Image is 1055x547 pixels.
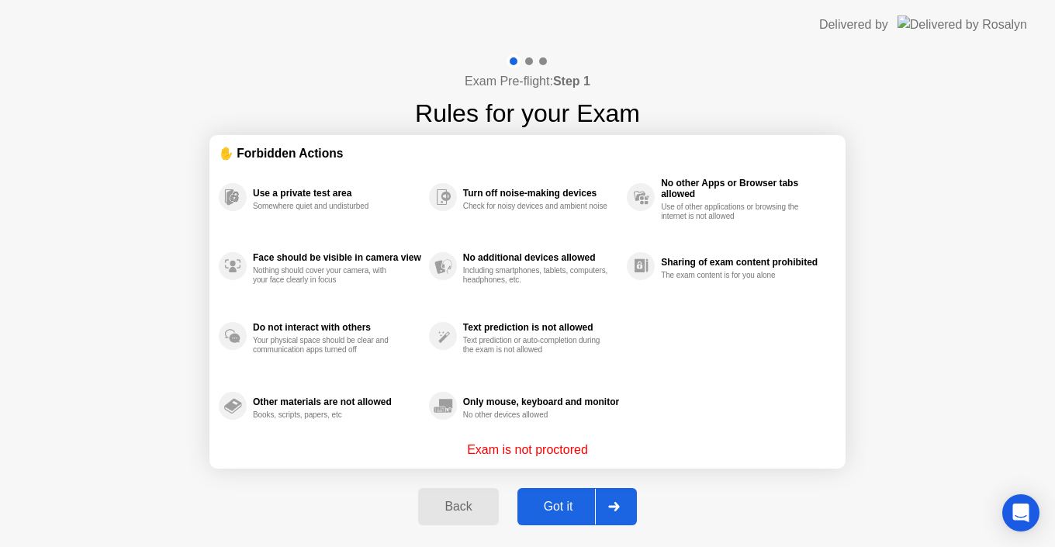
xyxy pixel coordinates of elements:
[467,441,588,459] p: Exam is not proctored
[253,188,421,199] div: Use a private test area
[463,322,619,333] div: Text prediction is not allowed
[253,266,400,285] div: Nothing should cover your camera, with your face clearly in focus
[463,410,610,420] div: No other devices allowed
[553,74,590,88] b: Step 1
[423,500,493,514] div: Back
[898,16,1027,33] img: Delivered by Rosalyn
[253,202,400,211] div: Somewhere quiet and undisturbed
[219,144,836,162] div: ✋ Forbidden Actions
[661,257,828,268] div: Sharing of exam content prohibited
[661,271,808,280] div: The exam content is for you alone
[661,178,828,199] div: No other Apps or Browser tabs allowed
[463,252,619,263] div: No additional devices allowed
[463,188,619,199] div: Turn off noise-making devices
[1002,494,1039,531] div: Open Intercom Messenger
[463,336,610,355] div: Text prediction or auto-completion during the exam is not allowed
[253,252,421,263] div: Face should be visible in camera view
[819,16,888,34] div: Delivered by
[465,72,590,91] h4: Exam Pre-flight:
[418,488,498,525] button: Back
[253,322,421,333] div: Do not interact with others
[517,488,637,525] button: Got it
[463,202,610,211] div: Check for noisy devices and ambient noise
[522,500,595,514] div: Got it
[415,95,640,132] h1: Rules for your Exam
[463,396,619,407] div: Only mouse, keyboard and monitor
[253,396,421,407] div: Other materials are not allowed
[463,266,610,285] div: Including smartphones, tablets, computers, headphones, etc.
[661,203,808,221] div: Use of other applications or browsing the internet is not allowed
[253,410,400,420] div: Books, scripts, papers, etc
[253,336,400,355] div: Your physical space should be clear and communication apps turned off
